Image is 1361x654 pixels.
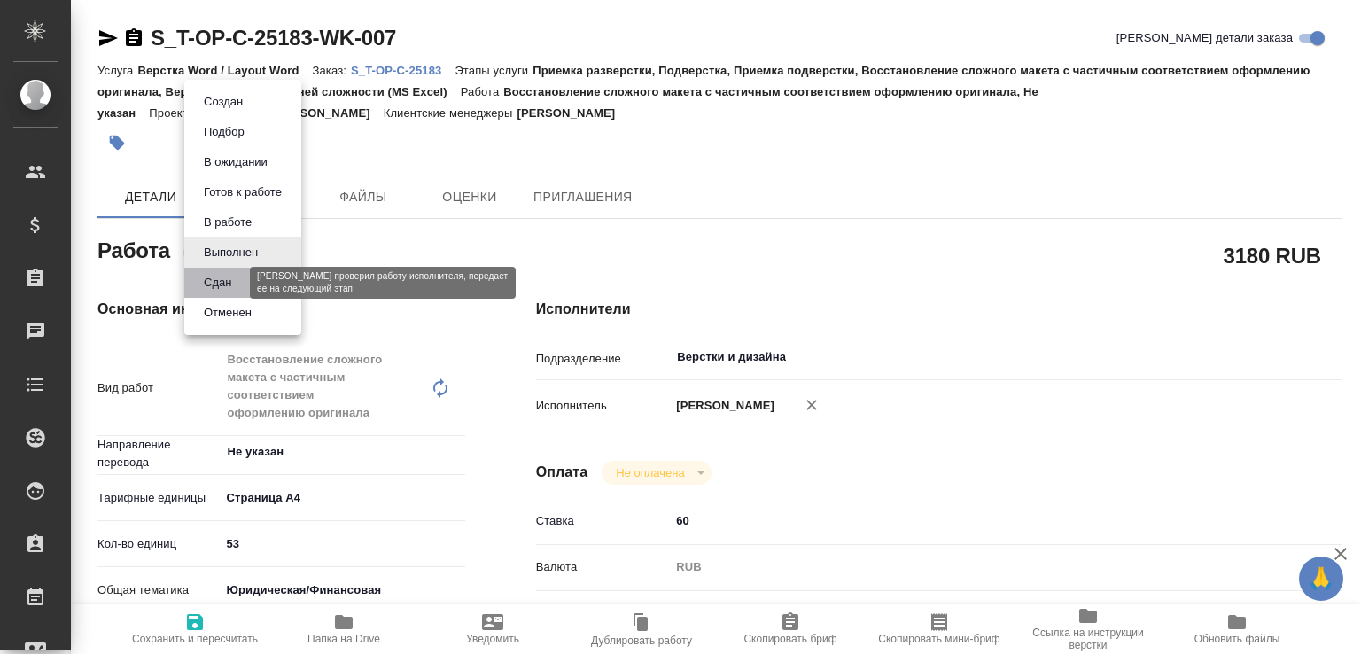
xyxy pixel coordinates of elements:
button: Готов к работе [198,183,287,202]
button: Сдан [198,273,237,292]
button: Подбор [198,122,250,142]
button: В работе [198,213,257,232]
button: Отменен [198,303,257,323]
button: В ожидании [198,152,273,172]
button: Выполнен [198,243,263,262]
button: Создан [198,92,248,112]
